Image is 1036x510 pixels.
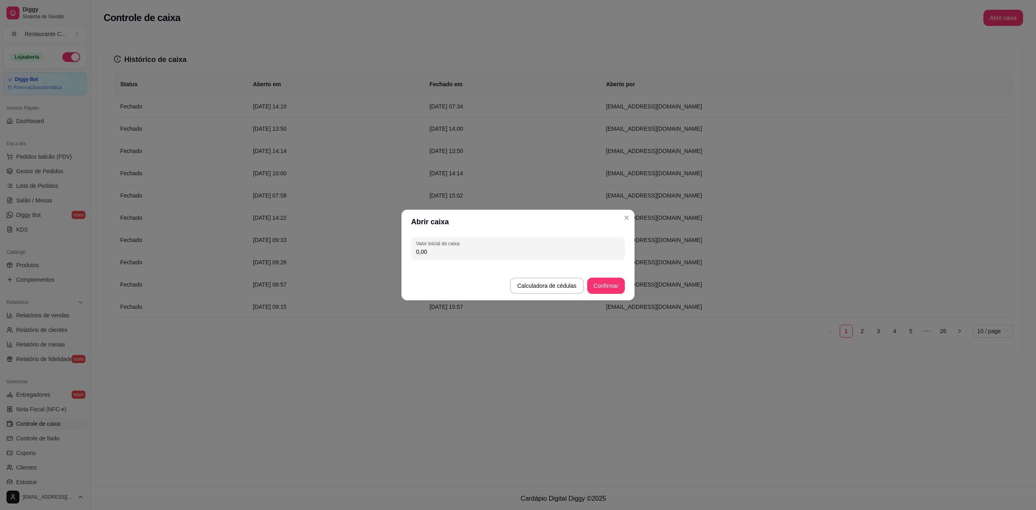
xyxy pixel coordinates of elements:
button: Close [620,211,633,224]
header: Abrir caixa [401,210,635,234]
button: Calculadora de cédulas [510,278,584,294]
label: Valor inicial do caixa [416,240,462,247]
button: Confirmar [587,278,625,294]
input: Valor inicial do caixa [416,248,620,256]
